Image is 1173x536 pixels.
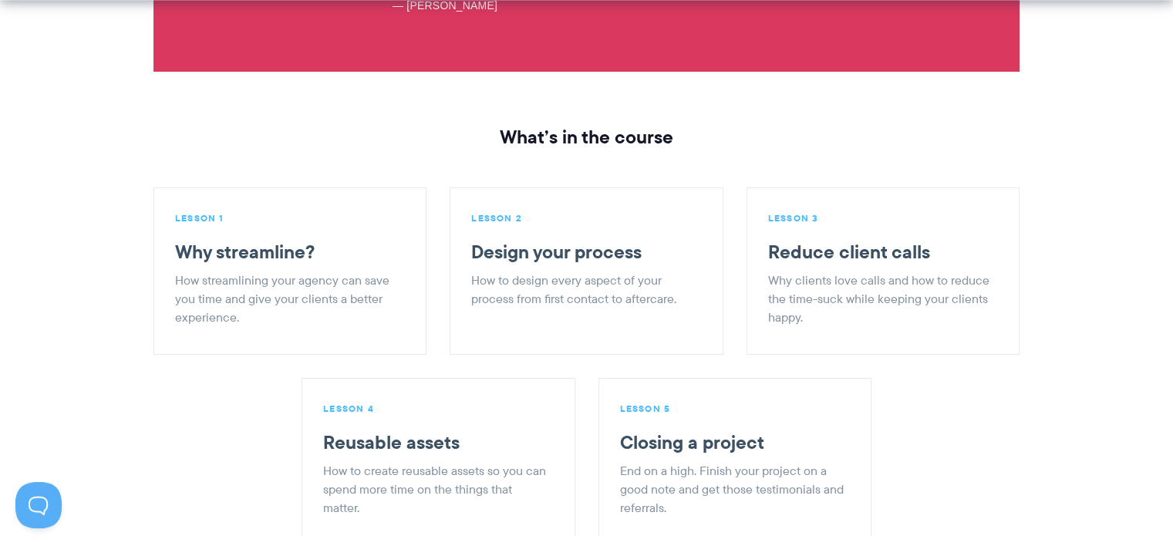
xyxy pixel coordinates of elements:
p: How to design every aspect of your process from first contact to aftercare. [471,271,697,308]
p: How streamlining your agency can save you time and give your clients a better experience. [175,271,401,327]
p: LESSON 4 [323,403,549,415]
p: LESSON 2 [471,212,697,224]
h3: Why streamline? [175,241,401,264]
p: Why clients love calls and how to reduce the time-suck while keeping your clients happy. [768,271,994,327]
iframe: Toggle Customer Support [15,482,62,528]
p: LESSON 3 [768,212,994,224]
p: LESSON 5 [620,403,846,415]
p: End on a high. Finish your project on a good note and get those testimonials and referrals. [620,462,846,517]
h3: Design your process [471,241,697,264]
h3: Closing a project [620,431,846,454]
h3: Reusable assets [323,431,549,454]
p: LESSON 1 [175,212,401,224]
h3: What’s in the course [153,126,1020,149]
p: How to create reusable assets so you can spend more time on the things that matter. [323,462,549,517]
h3: Reduce client calls [768,241,994,264]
